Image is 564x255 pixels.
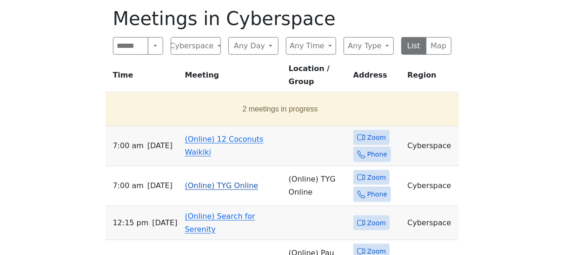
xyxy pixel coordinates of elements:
[404,62,458,92] th: Region
[106,62,181,92] th: Time
[286,37,336,55] button: Any Time
[344,37,394,55] button: Any Type
[367,172,386,183] span: Zoom
[367,189,387,200] span: Phone
[147,139,173,152] span: [DATE]
[285,166,350,206] td: (Online) TYG Online
[147,179,173,192] span: [DATE]
[109,96,451,122] button: 2 meetings in progress
[285,62,350,92] th: Location / Group
[426,37,451,55] button: Map
[367,132,386,144] span: Zoom
[404,126,458,166] td: Cyberspace
[185,212,255,234] a: (Online) Search for Serenity
[152,216,177,229] span: [DATE]
[113,216,149,229] span: 12:15 PM
[404,166,458,206] td: Cyberspace
[228,37,279,55] button: Any Day
[350,62,404,92] th: Address
[404,206,458,240] td: Cyberspace
[113,7,451,30] h1: Meetings in Cyberspace
[185,181,259,190] a: (Online) TYG Online
[367,149,387,160] span: Phone
[367,217,386,229] span: Zoom
[113,139,144,152] span: 7:00 AM
[113,37,149,55] input: Search
[148,37,163,55] button: Search
[185,135,264,157] a: (Online) 12 Coconuts Waikiki
[181,62,285,92] th: Meeting
[113,179,144,192] span: 7:00 AM
[401,37,427,55] button: List
[171,37,221,55] button: Cyberspace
